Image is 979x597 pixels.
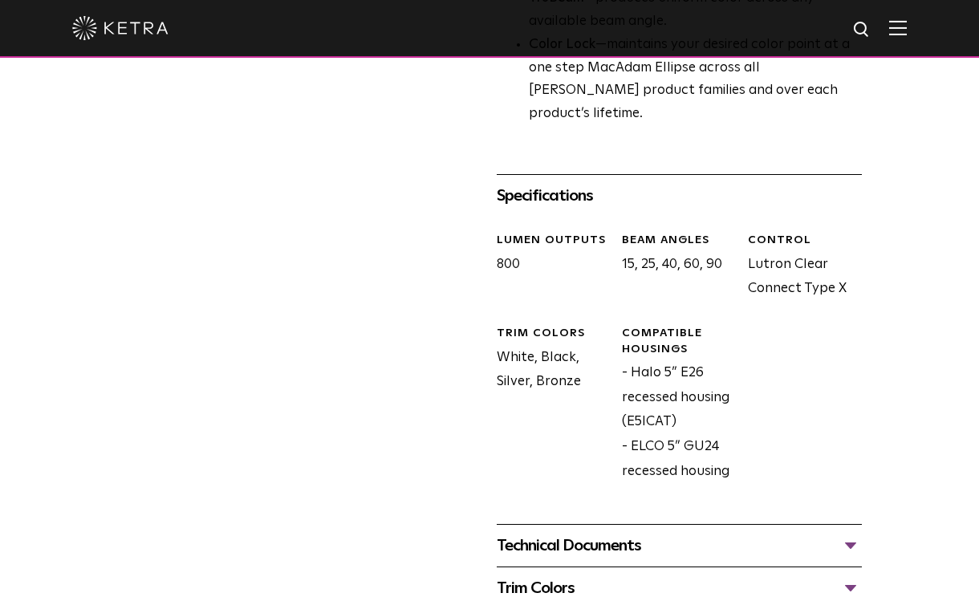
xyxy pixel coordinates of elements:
[497,533,862,558] div: Technical Documents
[497,326,611,342] div: Trim Colors
[622,233,736,249] div: Beam Angles
[72,16,169,40] img: ketra-logo-2019-white
[610,233,736,302] div: 15, 25, 40, 60, 90
[610,326,736,484] div: - Halo 5” E26 recessed housing (E5ICAT) - ELCO 5” GU24 recessed housing
[889,20,907,35] img: Hamburger%20Nav.svg
[748,233,862,249] div: CONTROL
[736,233,862,302] div: Lutron Clear Connect Type X
[852,20,872,40] img: search icon
[529,34,862,127] li: —maintains your desired color point at a one step MacAdam Ellipse across all [PERSON_NAME] produc...
[497,233,611,249] div: LUMEN OUTPUTS
[485,233,611,302] div: 800
[485,326,611,484] div: White, Black, Silver, Bronze
[622,326,736,357] div: Compatible Housings
[497,183,862,209] div: Specifications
